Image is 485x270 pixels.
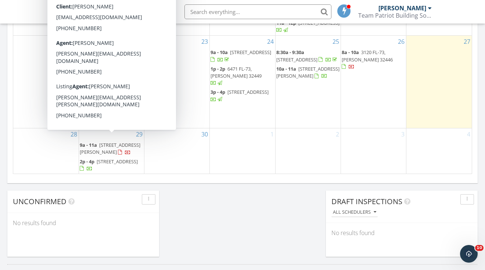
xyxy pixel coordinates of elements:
[326,223,478,243] div: No results found
[134,36,144,47] a: Go to September 22, 2025
[80,72,121,86] span: [STREET_ADDRESS][PERSON_NAME]
[378,4,426,12] div: [PERSON_NAME]
[80,142,140,155] span: [STREET_ADDRESS][PERSON_NAME]
[227,89,269,95] span: [STREET_ADDRESS]
[396,36,406,47] a: Go to September 26, 2025
[276,56,317,63] span: [STREET_ADDRESS]
[99,49,140,56] span: [STREET_ADDRESS]
[200,128,209,140] a: Go to September 30, 2025
[466,128,472,140] a: Go to October 4, 2025
[211,88,274,104] a: 3p - 4p [STREET_ADDRESS]
[134,128,144,140] a: Go to September 29, 2025
[462,36,472,47] a: Go to September 27, 2025
[69,36,79,47] a: Go to September 21, 2025
[406,36,472,128] td: Go to September 27, 2025
[144,36,210,128] td: Go to September 23, 2025
[358,12,432,19] div: Team Patriot Building Solutions
[460,245,478,263] iframe: Intercom live chat
[210,36,275,128] td: Go to September 24, 2025
[342,49,393,63] span: 3120 FL-73, [PERSON_NAME] 32446
[211,48,274,64] a: 9a - 10a [STREET_ADDRESS]
[80,65,108,72] span: 1:30p - 2:30p
[211,65,274,88] a: 1p - 2p 6471 FL-73, [PERSON_NAME] 32449
[144,128,210,174] td: Go to September 30, 2025
[184,4,331,19] input: Search everything...
[80,65,138,86] a: 1:30p - 2:30p [STREET_ADDRESS][PERSON_NAME]
[48,4,65,20] img: The Best Home Inspection Software - Spectora
[275,128,341,174] td: Go to October 2, 2025
[276,65,340,81] a: 10a - 11a [STREET_ADDRESS][PERSON_NAME]
[331,207,378,217] button: All schedulers
[211,65,262,86] a: 1p - 2p 6471 FL-73, [PERSON_NAME] 32449
[211,65,262,79] span: 6471 FL-73, [PERSON_NAME] 32449
[211,89,225,95] span: 3p - 4p
[341,128,406,174] td: Go to October 3, 2025
[7,213,159,233] div: No results found
[200,36,209,47] a: Go to September 23, 2025
[211,89,269,102] a: 3p - 4p [STREET_ADDRESS]
[276,49,304,56] span: 8:30a - 9:30a
[80,141,143,157] a: 9a - 11a [STREET_ADDRESS][PERSON_NAME]
[80,49,97,56] span: 8a - 10a
[69,128,79,140] a: Go to September 28, 2025
[80,105,131,126] a: 2:30p - 3:30p [STREET_ADDRESS][PERSON_NAME]
[342,49,359,56] span: 8a - 10a
[475,245,484,251] span: 10
[80,142,140,155] a: 9a - 11a [STREET_ADDRESS][PERSON_NAME]
[276,48,340,64] a: 8:30a - 9:30a [STREET_ADDRESS]
[333,210,376,215] div: All schedulers
[97,158,138,165] span: [STREET_ADDRESS]
[210,128,275,174] td: Go to October 1, 2025
[80,88,143,104] a: 2p - 3p [STREET_ADDRESS][PERSON_NAME]
[80,105,108,112] span: 2:30p - 3:30p
[211,49,271,63] a: 9a - 10a [STREET_ADDRESS]
[80,157,143,173] a: 2p - 4p [STREET_ADDRESS]
[13,36,79,128] td: Go to September 21, 2025
[80,158,138,172] a: 2p - 4p [STREET_ADDRESS]
[13,128,79,174] td: Go to September 28, 2025
[80,158,94,165] span: 2p - 4p
[80,89,138,102] span: [STREET_ADDRESS][PERSON_NAME]
[341,36,406,128] td: Go to September 26, 2025
[342,48,405,71] a: 8a - 10a 3120 FL-73, [PERSON_NAME] 32446
[80,49,140,63] a: 8a - 10a [STREET_ADDRESS]
[80,89,138,102] a: 2p - 3p [STREET_ADDRESS][PERSON_NAME]
[80,112,121,126] span: [STREET_ADDRESS][PERSON_NAME]
[400,128,406,140] a: Go to October 3, 2025
[230,49,271,56] span: [STREET_ADDRESS]
[276,49,338,63] a: 8:30a - 9:30a [STREET_ADDRESS]
[276,19,340,35] a: 11a - 12p [STREET_ADDRESS]
[48,10,130,25] a: SPECTORA
[276,65,296,72] span: 10a - 11a
[276,65,339,79] a: 10a - 11a [STREET_ADDRESS][PERSON_NAME]
[342,49,393,70] a: 8a - 10a 3120 FL-73, [PERSON_NAME] 32446
[79,128,144,174] td: Go to September 29, 2025
[80,104,143,128] a: 2:30p - 3:30p [STREET_ADDRESS][PERSON_NAME]
[331,36,341,47] a: Go to September 25, 2025
[276,19,339,33] a: 11a - 12p [STREET_ADDRESS]
[331,196,402,206] span: Draft Inspections
[80,142,97,148] span: 9a - 11a
[275,36,341,128] td: Go to September 25, 2025
[79,36,144,128] td: Go to September 22, 2025
[406,128,472,174] td: Go to October 4, 2025
[80,89,94,95] span: 2p - 3p
[211,65,225,72] span: 1p - 2p
[266,36,275,47] a: Go to September 24, 2025
[13,196,67,206] span: Unconfirmed
[70,4,130,19] span: SPECTORA
[269,128,275,140] a: Go to October 1, 2025
[80,48,143,64] a: 8a - 10a [STREET_ADDRESS]
[334,128,341,140] a: Go to October 2, 2025
[211,49,228,56] span: 9a - 10a
[276,65,339,79] span: [STREET_ADDRESS][PERSON_NAME]
[80,65,143,88] a: 1:30p - 2:30p [STREET_ADDRESS][PERSON_NAME]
